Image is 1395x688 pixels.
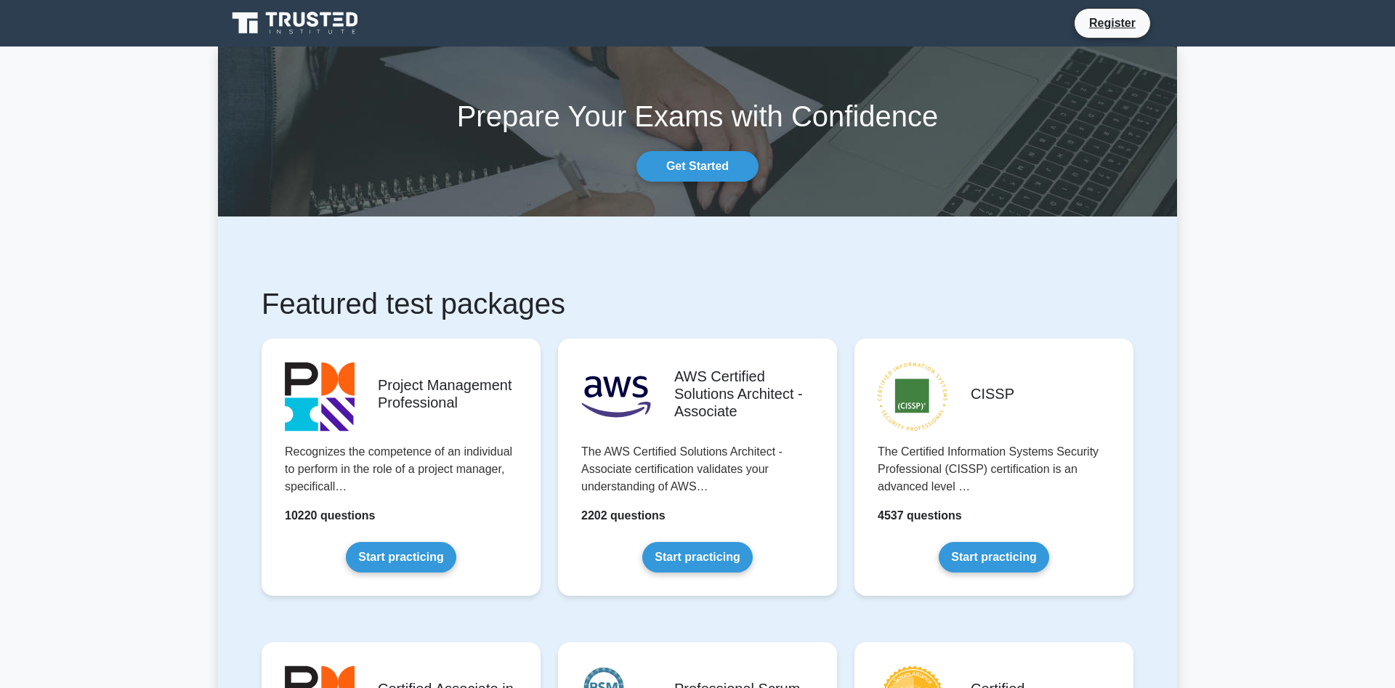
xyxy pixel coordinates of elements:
[218,99,1177,134] h1: Prepare Your Exams with Confidence
[1080,14,1144,32] a: Register
[939,542,1048,572] a: Start practicing
[346,542,456,572] a: Start practicing
[642,542,752,572] a: Start practicing
[636,151,759,182] a: Get Started
[262,286,1133,321] h1: Featured test packages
